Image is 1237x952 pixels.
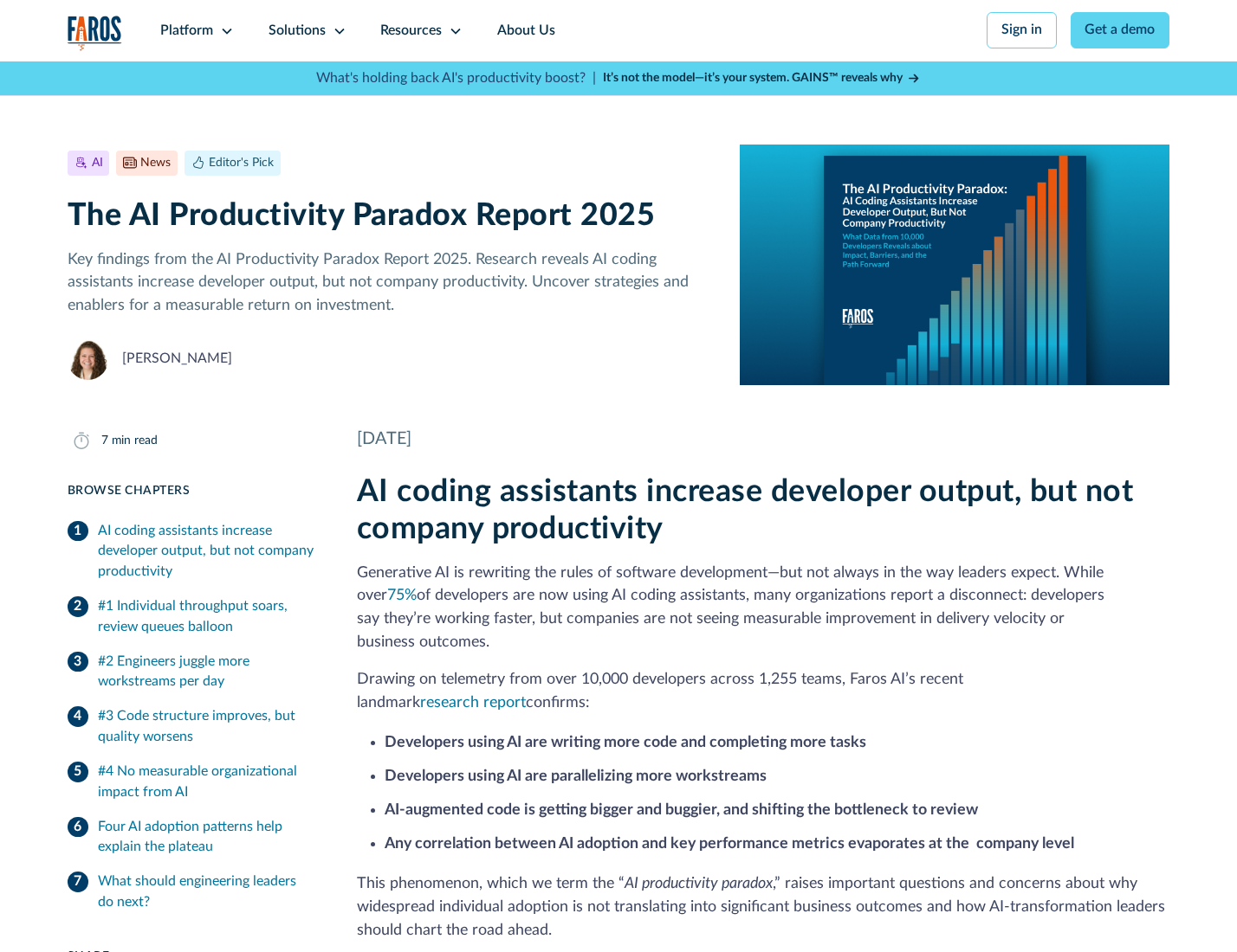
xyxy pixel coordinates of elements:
[68,514,315,589] a: AI coding assistants increase developer output, but not company productivity
[98,872,315,913] div: What should engineering leaders do next?
[98,817,315,859] div: Four AI adoption patterns help explain the plateau
[160,21,213,42] div: Platform
[140,154,171,172] div: News
[98,596,315,638] div: #1 Individual throughput soars, review queues balloon
[68,197,713,235] h1: The AI Productivity Paradox Report 2025
[68,16,123,51] img: Logo of the analytics and reporting company Faros.
[68,755,315,810] a: #4 No measurable organizational impact from AI
[603,69,922,87] a: It’s not the model—it’s your system. GAINS™ reveals why
[1071,12,1170,48] a: Get a demo
[387,588,417,602] a: 75%
[357,427,1170,453] div: [DATE]
[357,668,1170,715] p: Drawing on telemetry from over 10,000 developers across 1,255 teams, Faros AI’s recent landmark c...
[68,645,315,700] a: #2 Engineers juggle more workstreams per day
[101,432,108,450] div: 7
[122,349,232,370] div: [PERSON_NAME]
[68,248,713,318] p: Key findings from the AI Productivity Paradox Report 2025. Research reveals AI coding assistants ...
[98,706,315,748] div: #3 Code structure improves, but quality worsens
[112,432,158,450] div: min read
[385,769,767,783] strong: Developers using AI are parallelizing more workstreams
[316,68,596,89] p: What's holding back AI's productivity boost? |
[68,589,315,645] a: #1 Individual throughput soars, review queues balloon
[357,872,1170,942] p: This phenomenon, which we term the “ ,” raises important questions and concerns about why widespr...
[98,652,315,693] div: #2 Engineers juggle more workstreams per day
[92,154,103,172] div: AI
[68,699,315,755] a: #3 Code structure improves, but quality worsens
[740,145,1169,385] img: A report cover on a blue background. The cover reads:The AI Productivity Paradox: AI Coding Assis...
[68,16,123,51] a: home
[269,21,326,42] div: Solutions
[98,521,315,583] div: AI coding assistants increase developer output, but not company productivity
[209,154,274,172] div: Editor's Pick
[385,802,978,817] strong: AI-augmented code is getting bigger and buggier, and shifting the bottleneck to review
[68,810,315,865] a: Four AI adoption patterns help explain the plateau
[68,482,315,500] div: Browse Chapters
[68,338,109,380] img: Neely Dunlap
[357,473,1170,548] h2: AI coding assistants increase developer output, but not company productivity
[68,865,315,920] a: What should engineering leaders do next?
[98,762,315,803] div: #4 No measurable organizational impact from AI
[385,836,1074,851] strong: Any correlation between AI adoption and key performance metrics evaporates at the company level
[380,21,442,42] div: Resources
[385,735,866,749] strong: Developers using AI are writing more code and completing more tasks
[625,876,773,891] em: AI productivity paradox
[420,695,526,710] a: research report
[357,562,1170,654] p: Generative AI is rewriting the rules of software development—but not always in the way leaders ex...
[987,12,1057,48] a: Sign in
[603,72,903,84] strong: It’s not the model—it’s your system. GAINS™ reveals why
